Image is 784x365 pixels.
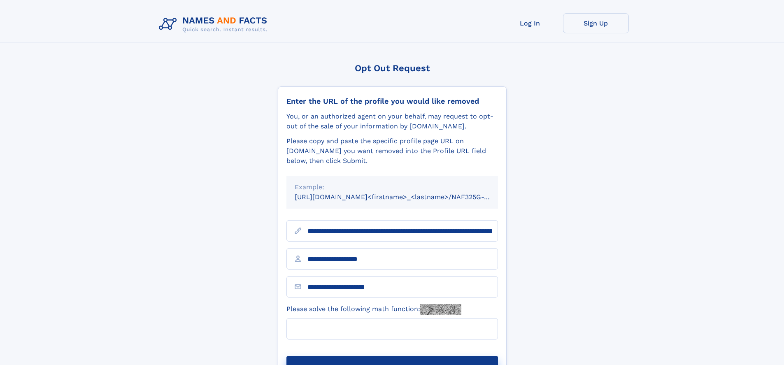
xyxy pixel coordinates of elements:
img: Logo Names and Facts [156,13,274,35]
div: Enter the URL of the profile you would like removed [286,97,498,106]
a: Sign Up [563,13,629,33]
div: Example: [295,182,490,192]
small: [URL][DOMAIN_NAME]<firstname>_<lastname>/NAF325G-xxxxxxxx [295,193,514,201]
div: You, or an authorized agent on your behalf, may request to opt-out of the sale of your informatio... [286,112,498,131]
a: Log In [497,13,563,33]
div: Please copy and paste the specific profile page URL on [DOMAIN_NAME] you want removed into the Pr... [286,136,498,166]
label: Please solve the following math function: [286,304,461,315]
div: Opt Out Request [278,63,507,73]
